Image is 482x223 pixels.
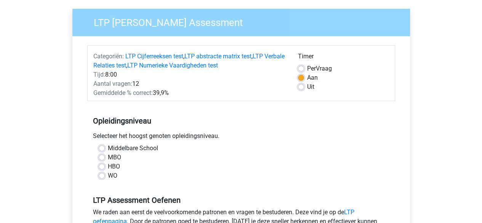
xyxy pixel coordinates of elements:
h5: Opleidingsniveau [93,113,389,128]
a: LTP Cijferreeksen test [125,53,183,60]
label: HBO [108,162,120,171]
a: LTP Numerieke Vaardigheden test [127,62,218,69]
div: , , , [88,52,292,70]
span: Per [307,65,316,72]
label: WO [108,171,117,180]
h3: LTP [PERSON_NAME] Assessment [85,14,404,29]
div: 12 [88,79,292,88]
div: Timer [298,52,389,64]
div: Selecteer het hoogst genoten opleidingsniveau. [87,132,395,144]
span: Gemiddelde % correct: [93,89,153,96]
label: Uit [307,82,314,91]
label: MBO [108,153,121,162]
span: Categoriën: [93,53,124,60]
h5: LTP Assessment Oefenen [93,196,389,205]
span: Aantal vragen: [93,80,132,87]
div: 8:00 [88,70,292,79]
label: Vraag [307,64,332,73]
a: LTP abstracte matrix test [184,53,251,60]
span: Tijd: [93,71,105,78]
label: Aan [307,73,318,82]
label: Middelbare School [108,144,158,153]
div: 39,9% [88,88,292,98]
